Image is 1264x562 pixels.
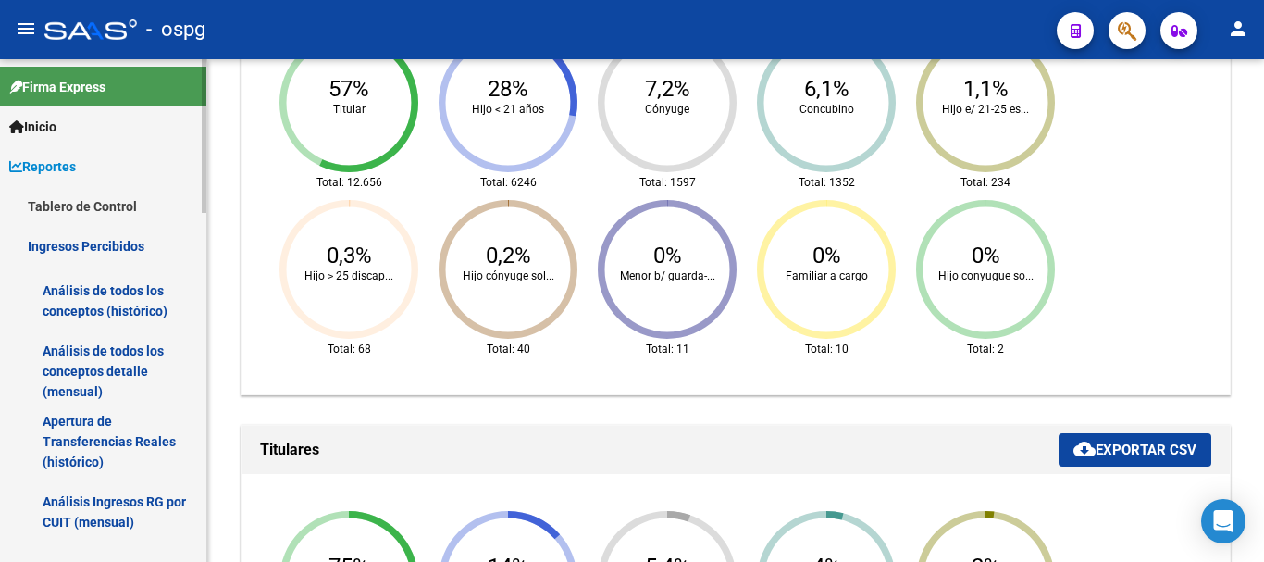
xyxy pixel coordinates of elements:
text: 0% [812,243,841,269]
mat-icon: cloud_download [1073,438,1096,460]
text: Total: 68 [328,342,371,355]
text: Concubino [799,103,854,116]
text: Hijo > 25 discap... [304,269,393,282]
text: Cónyuge [645,103,689,116]
h1: Titulares [260,435,1059,465]
text: Total: 11 [646,342,689,355]
text: 57% [328,76,369,102]
button: Exportar CSV [1059,433,1211,467]
text: Titular [333,103,366,116]
span: - ospg [146,9,205,50]
text: 1,1% [963,76,1009,102]
text: 7,2% [645,76,690,102]
text: Total: 2 [967,342,1004,355]
text: Familiar a cargo [786,269,868,282]
text: Hijo < 21 años [472,103,544,116]
span: Inicio [9,117,56,137]
text: 0,2% [486,243,531,269]
text: Total: 40 [487,342,530,355]
text: Total: 12.656 [316,175,382,188]
text: 0,3% [327,243,372,269]
mat-icon: person [1227,18,1249,40]
text: Hijo conyugue so... [938,269,1034,282]
text: Hijo e/ 21-25 es... [942,103,1029,116]
text: 0% [972,243,1000,269]
span: Exportar CSV [1073,442,1196,458]
span: Reportes [9,156,76,177]
text: Total: 234 [960,175,1010,188]
text: 0% [653,243,682,269]
mat-icon: menu [15,18,37,40]
text: 28% [488,76,528,102]
div: Open Intercom Messenger [1201,499,1245,543]
text: Hijo cónyuge sol... [463,269,554,282]
text: Menor b/ guarda-... [620,269,715,282]
text: Total: 1597 [639,175,696,188]
span: Firma Express [9,77,105,97]
text: 6,1% [804,76,849,102]
text: Total: 1352 [799,175,855,188]
text: Total: 10 [805,342,849,355]
text: Total: 6246 [480,175,537,188]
